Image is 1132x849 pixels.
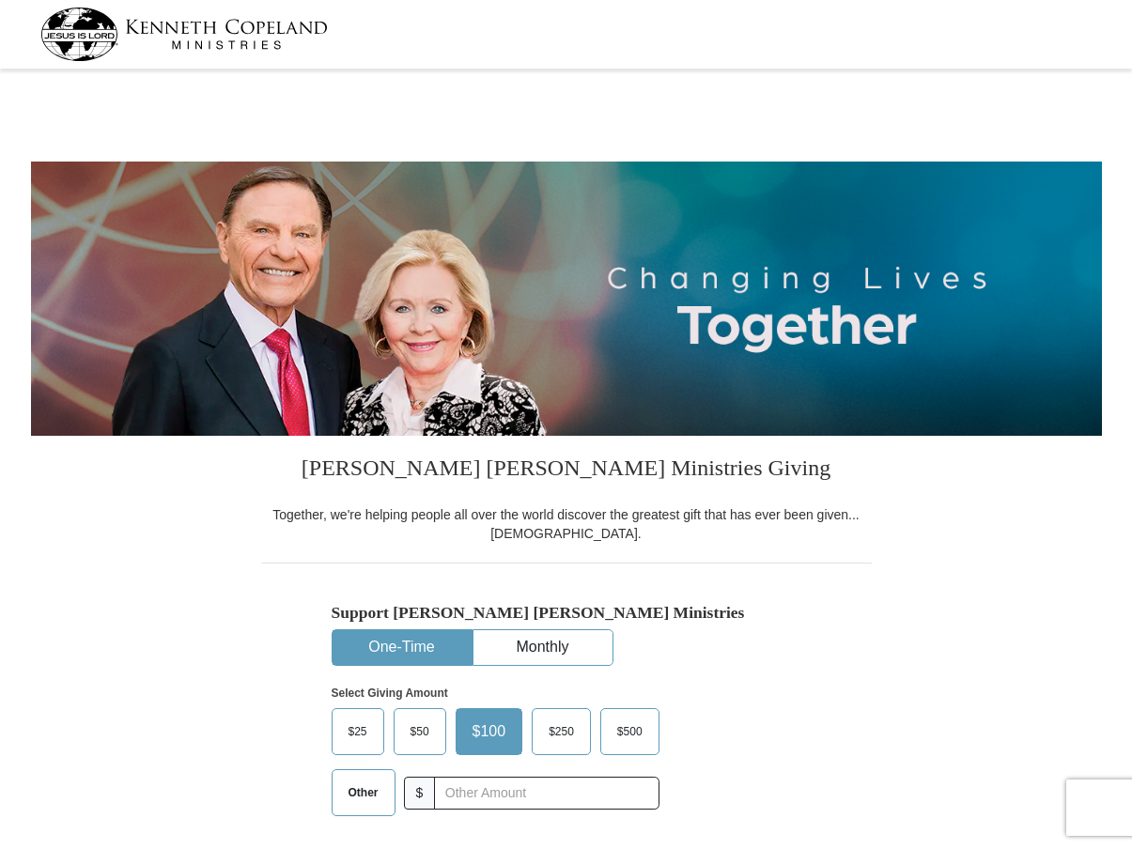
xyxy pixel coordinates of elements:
[463,718,516,746] span: $100
[404,777,436,810] span: $
[40,8,328,61] img: kcm-header-logo.svg
[473,630,613,665] button: Monthly
[434,777,659,810] input: Other Amount
[608,718,652,746] span: $500
[339,779,388,807] span: Other
[401,718,439,746] span: $50
[332,603,801,623] h5: Support [PERSON_NAME] [PERSON_NAME] Ministries
[339,718,377,746] span: $25
[332,687,448,700] strong: Select Giving Amount
[333,630,472,665] button: One-Time
[261,505,872,543] div: Together, we're helping people all over the world discover the greatest gift that has ever been g...
[261,436,872,505] h3: [PERSON_NAME] [PERSON_NAME] Ministries Giving
[539,718,583,746] span: $250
